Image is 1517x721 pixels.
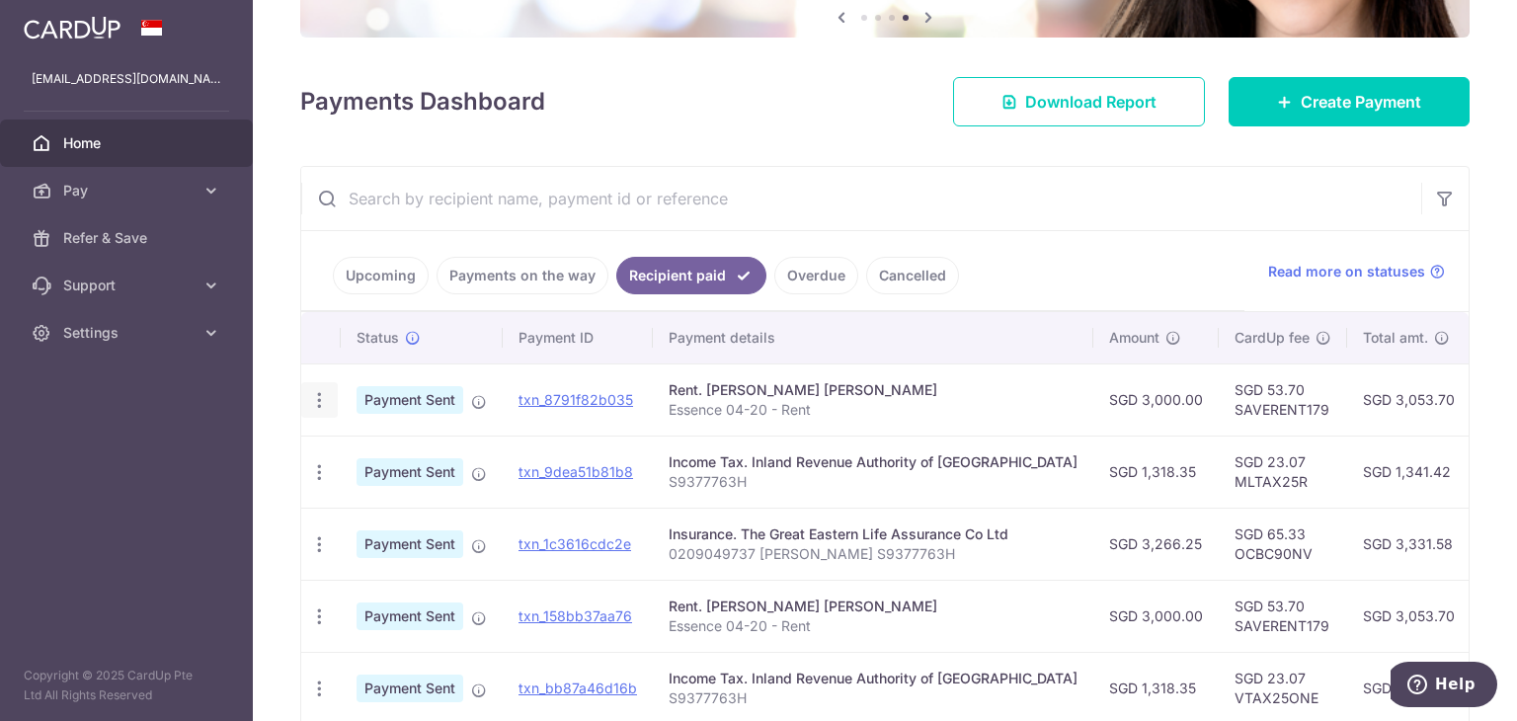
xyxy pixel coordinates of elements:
p: S9377763H [669,688,1078,708]
a: Payments on the way [437,257,608,294]
td: SGD 3,331.58 [1347,508,1471,580]
p: [EMAIL_ADDRESS][DOMAIN_NAME] [32,69,221,89]
span: Amount [1109,328,1159,348]
span: Read more on statuses [1268,262,1425,281]
span: Payment Sent [357,458,463,486]
a: txn_8791f82b035 [519,391,633,408]
p: Essence 04-20 - Rent [669,616,1078,636]
iframe: Opens a widget where you can find more information [1391,662,1497,711]
span: Support [63,276,194,295]
span: Total amt. [1363,328,1428,348]
span: Pay [63,181,194,200]
td: SGD 65.33 OCBC90NV [1219,508,1347,580]
p: 0209049737 [PERSON_NAME] S9377763H [669,544,1078,564]
a: Recipient paid [616,257,766,294]
span: Payment Sent [357,675,463,702]
p: S9377763H [669,472,1078,492]
div: Income Tax. Inland Revenue Authority of [GEOGRAPHIC_DATA] [669,669,1078,688]
div: Income Tax. Inland Revenue Authority of [GEOGRAPHIC_DATA] [669,452,1078,472]
td: SGD 3,266.25 [1093,508,1219,580]
p: Essence 04-20 - Rent [669,400,1078,420]
img: CardUp [24,16,120,40]
a: Upcoming [333,257,429,294]
span: Status [357,328,399,348]
a: Download Report [953,77,1205,126]
span: Settings [63,323,194,343]
td: SGD 3,000.00 [1093,363,1219,436]
div: Insurance. The Great Eastern Life Assurance Co Ltd [669,524,1078,544]
a: Read more on statuses [1268,262,1445,281]
a: txn_1c3616cdc2e [519,535,631,552]
td: SGD 53.70 SAVERENT179 [1219,580,1347,652]
td: SGD 1,341.42 [1347,436,1471,508]
td: SGD 3,000.00 [1093,580,1219,652]
a: Create Payment [1229,77,1470,126]
span: Payment Sent [357,530,463,558]
input: Search by recipient name, payment id or reference [301,167,1421,230]
span: Create Payment [1301,90,1421,114]
span: Download Report [1025,90,1157,114]
td: SGD 53.70 SAVERENT179 [1219,363,1347,436]
a: txn_bb87a46d16b [519,680,637,696]
th: Payment details [653,312,1093,363]
a: txn_158bb37aa76 [519,607,632,624]
a: txn_9dea51b81b8 [519,463,633,480]
a: Cancelled [866,257,959,294]
div: Rent. [PERSON_NAME] [PERSON_NAME] [669,380,1078,400]
span: CardUp fee [1235,328,1310,348]
td: SGD 23.07 MLTAX25R [1219,436,1347,508]
td: SGD 1,318.35 [1093,436,1219,508]
span: Home [63,133,194,153]
span: Refer & Save [63,228,194,248]
span: Payment Sent [357,602,463,630]
td: SGD 3,053.70 [1347,580,1471,652]
th: Payment ID [503,312,653,363]
span: Payment Sent [357,386,463,414]
h4: Payments Dashboard [300,84,545,120]
div: Rent. [PERSON_NAME] [PERSON_NAME] [669,597,1078,616]
td: SGD 3,053.70 [1347,363,1471,436]
a: Overdue [774,257,858,294]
